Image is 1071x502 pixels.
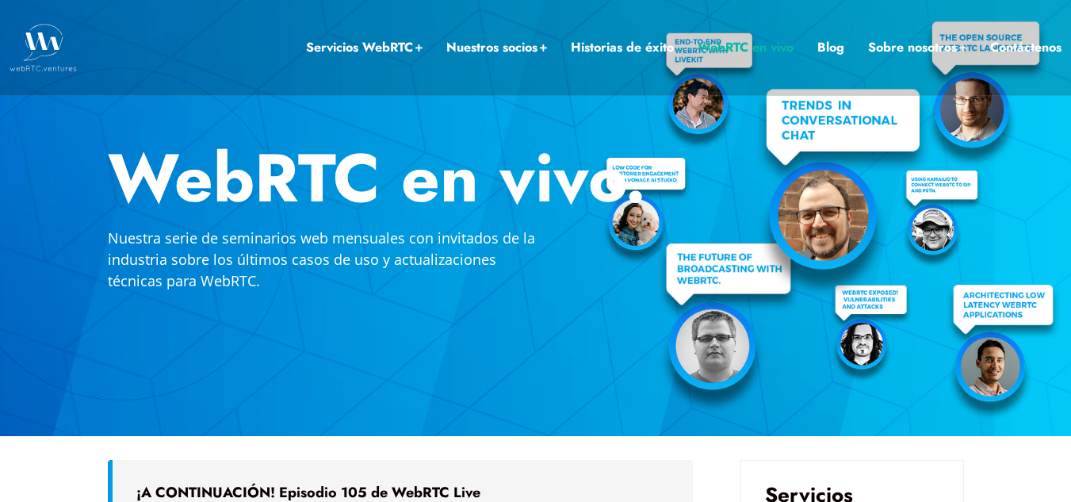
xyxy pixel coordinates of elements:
[698,37,794,58] a: WebRTC en vivo
[571,37,674,58] a: Historias de éxito
[306,37,423,58] a: Servicios WebRTC
[571,38,674,56] font: Historias de éxito
[817,37,844,58] a: Blog
[990,38,1061,56] font: Contáctenos
[868,38,957,56] font: Sobre nosotros
[306,38,413,56] font: Servicios WebRTC
[446,38,537,56] font: Nuestros socios
[868,37,966,58] a: Sobre nosotros
[108,228,535,290] font: Nuestra serie de seminarios web mensuales con invitados de la industria sobre los últimos casos d...
[698,38,794,56] font: WebRTC en vivo
[10,24,77,71] img: WebRTC.ventures
[990,37,1061,58] a: Contáctenos
[817,38,844,56] font: Blog
[108,129,646,227] font: WebRTC en vivo.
